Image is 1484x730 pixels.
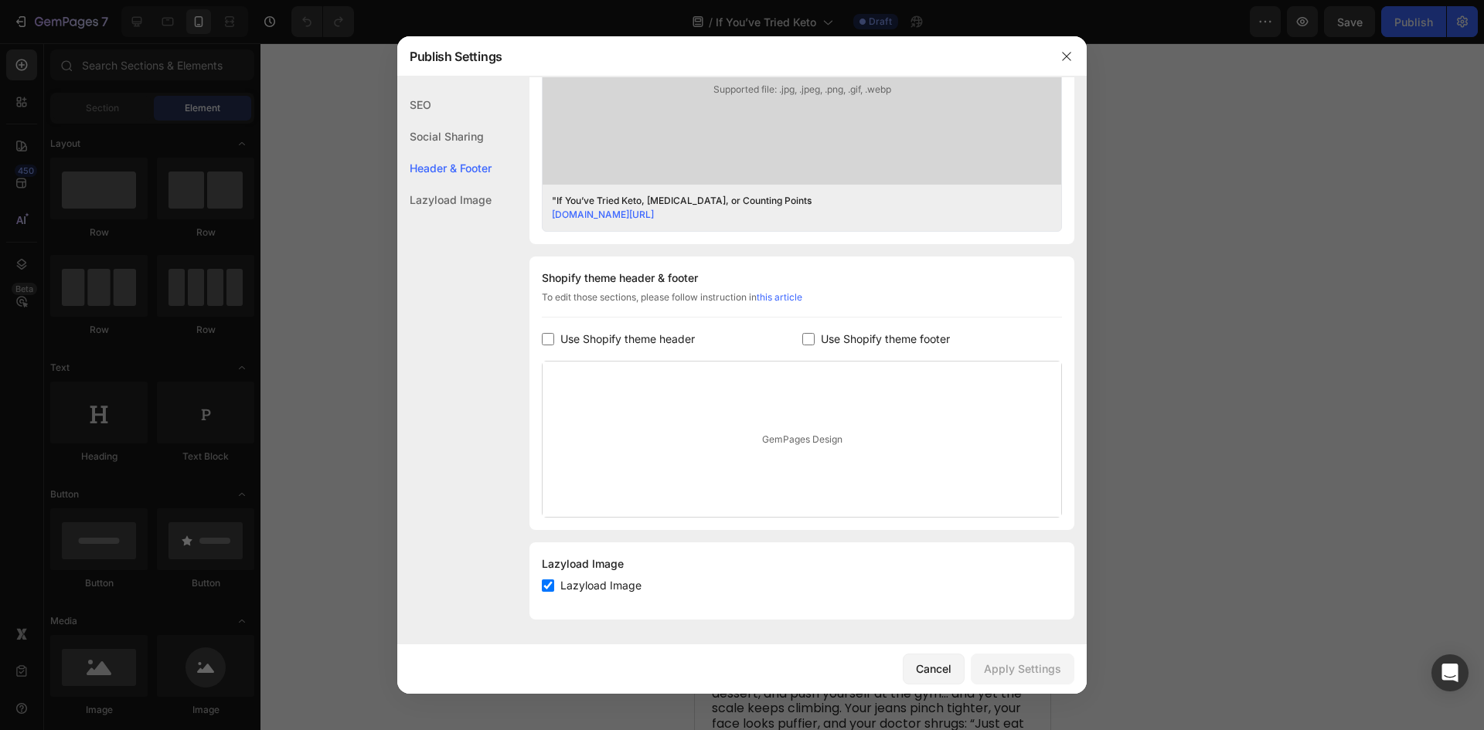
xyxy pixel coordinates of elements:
[397,36,1047,76] div: Publish Settings
[542,290,1062,317] div: To edit those sections, please follow instruction in
[397,121,492,152] div: Social Sharing
[916,660,951,677] div: Cancel
[543,362,1061,517] div: GemPages Design
[17,175,281,223] u: Sending You A Desperate Warning.
[15,347,340,607] img: image_demo.jpg
[26,263,322,307] strong: “This isn’t just about weight. It’s about your brain, your hormones, and why your body won’t list...
[26,307,330,321] p: — [PERSON_NAME], [MEDICAL_DATA]
[821,330,950,348] span: Use Shopify theme footer
[560,330,695,348] span: Use Shopify theme header
[543,83,1061,97] span: Supported file: .jpg, .jpeg, .png, .gif, .webp
[757,291,802,303] a: this article
[15,87,340,224] h1: "If You’ve Tried Keto, [MEDICAL_DATA], or Counting Points And You’re STILL Gaining Weight… Your B...
[17,626,337,704] span: You’ve seen it. You eat clean, track your calories, skip dessert, and push yourself at the gym… a...
[542,555,1062,573] div: Lazyload Image
[1431,654,1469,691] div: Open Intercom Messenger
[110,8,176,23] span: Mobile ( 460 px)
[17,233,339,247] p: [DATE] 9:17 am EDT
[560,576,642,595] span: Lazyload Image
[397,184,492,216] div: Lazyload Image
[18,40,173,62] strong: WELLNESS JOURNAL
[971,654,1074,684] button: Apply Settings
[397,89,492,121] div: SEO
[984,660,1061,677] div: Apply Settings
[542,269,1062,287] div: Shopify theme header & footer
[397,152,492,184] div: Header & Footer
[552,194,1028,208] div: "If You’ve Tried Keto, [MEDICAL_DATA], or Counting Points
[552,209,654,220] a: [DOMAIN_NAME][URL]
[903,654,965,684] button: Cancel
